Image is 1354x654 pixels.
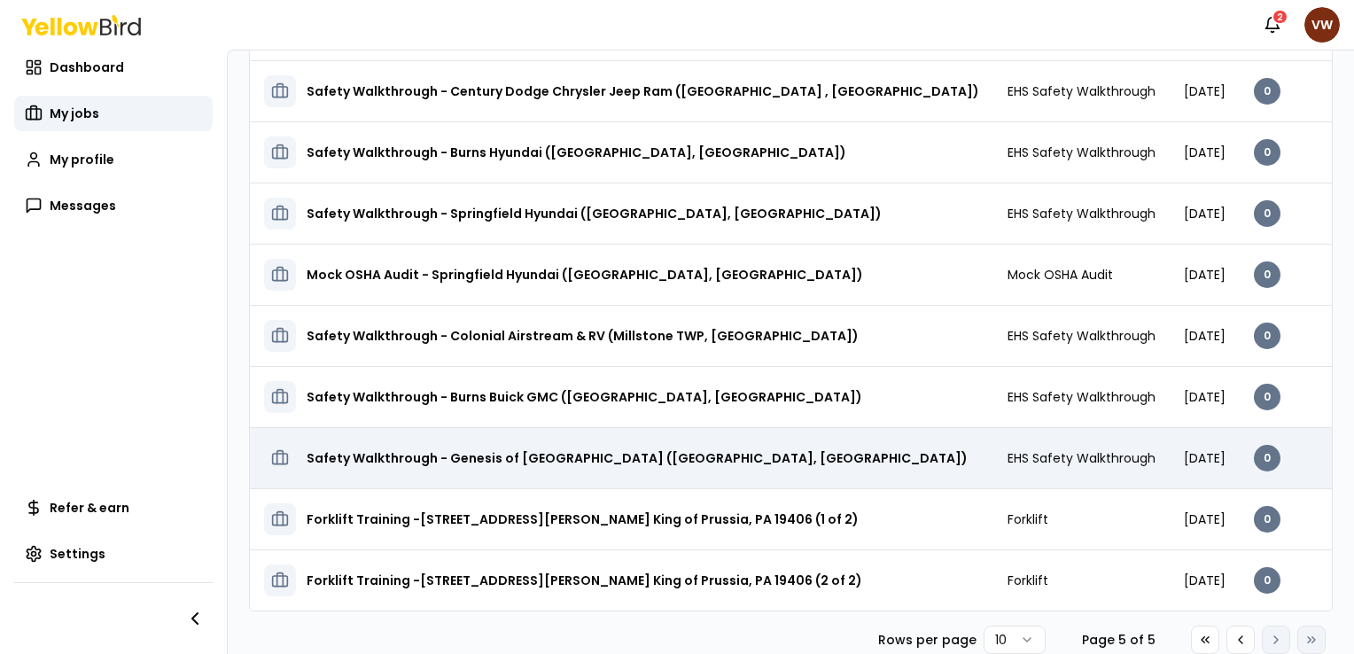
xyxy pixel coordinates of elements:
span: Refer & earn [50,499,129,517]
span: [DATE] [1184,327,1226,345]
h3: Safety Walkthrough - Century Dodge Chrysler Jeep Ram ([GEOGRAPHIC_DATA] , [GEOGRAPHIC_DATA]) [307,75,979,107]
span: [DATE] [1184,144,1226,161]
button: 2 [1255,7,1290,43]
div: 2 [1272,9,1288,25]
span: Forklift [1008,572,1048,589]
a: Settings [14,536,213,572]
div: 0 [1254,261,1280,288]
div: 0 [1254,200,1280,227]
span: [DATE] [1184,572,1226,589]
h3: Safety Walkthrough - Burns Hyundai ([GEOGRAPHIC_DATA], [GEOGRAPHIC_DATA]) [307,136,846,168]
h3: Safety Walkthrough - Burns Buick GMC ([GEOGRAPHIC_DATA], [GEOGRAPHIC_DATA]) [307,381,862,413]
div: Page 5 of 5 [1074,631,1163,649]
span: Dashboard [50,58,124,76]
a: Refer & earn [14,490,213,526]
span: EHS Safety Walkthrough [1008,82,1156,100]
div: 0 [1254,78,1280,105]
span: [DATE] [1184,266,1226,284]
p: Rows per page [878,631,977,649]
a: My profile [14,142,213,177]
span: My profile [50,151,114,168]
div: 0 [1254,139,1280,166]
a: Messages [14,188,213,223]
span: [DATE] [1184,205,1226,222]
span: [DATE] [1184,510,1226,528]
span: My jobs [50,105,99,122]
span: VW [1304,7,1340,43]
h3: Safety Walkthrough - Springfield Hyundai ([GEOGRAPHIC_DATA], [GEOGRAPHIC_DATA]) [307,198,882,230]
span: EHS Safety Walkthrough [1008,205,1156,222]
h3: Safety Walkthrough - Genesis of [GEOGRAPHIC_DATA] ([GEOGRAPHIC_DATA], [GEOGRAPHIC_DATA]) [307,442,968,474]
div: 0 [1254,384,1280,410]
h3: Mock OSHA Audit - Springfield Hyundai ([GEOGRAPHIC_DATA], [GEOGRAPHIC_DATA]) [307,259,863,291]
span: [DATE] [1184,82,1226,100]
span: EHS Safety Walkthrough [1008,327,1156,345]
span: EHS Safety Walkthrough [1008,388,1156,406]
span: Settings [50,545,105,563]
div: 0 [1254,506,1280,533]
div: 0 [1254,323,1280,349]
h3: Forklift Training -[STREET_ADDRESS][PERSON_NAME] King of Prussia, PA 19406 (1 of 2) [307,503,859,535]
span: Mock OSHA Audit [1008,266,1113,284]
div: 0 [1254,567,1280,594]
span: Messages [50,197,116,214]
h3: Forklift Training -[STREET_ADDRESS][PERSON_NAME] King of Prussia, PA 19406 (2 of 2) [307,564,862,596]
a: Dashboard [14,50,213,85]
a: My jobs [14,96,213,131]
h3: Safety Walkthrough - Colonial Airstream & RV (Millstone TWP, [GEOGRAPHIC_DATA]) [307,320,859,352]
div: 0 [1254,445,1280,471]
span: Forklift [1008,510,1048,528]
span: [DATE] [1184,388,1226,406]
span: [DATE] [1184,449,1226,467]
span: EHS Safety Walkthrough [1008,144,1156,161]
span: EHS Safety Walkthrough [1008,449,1156,467]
